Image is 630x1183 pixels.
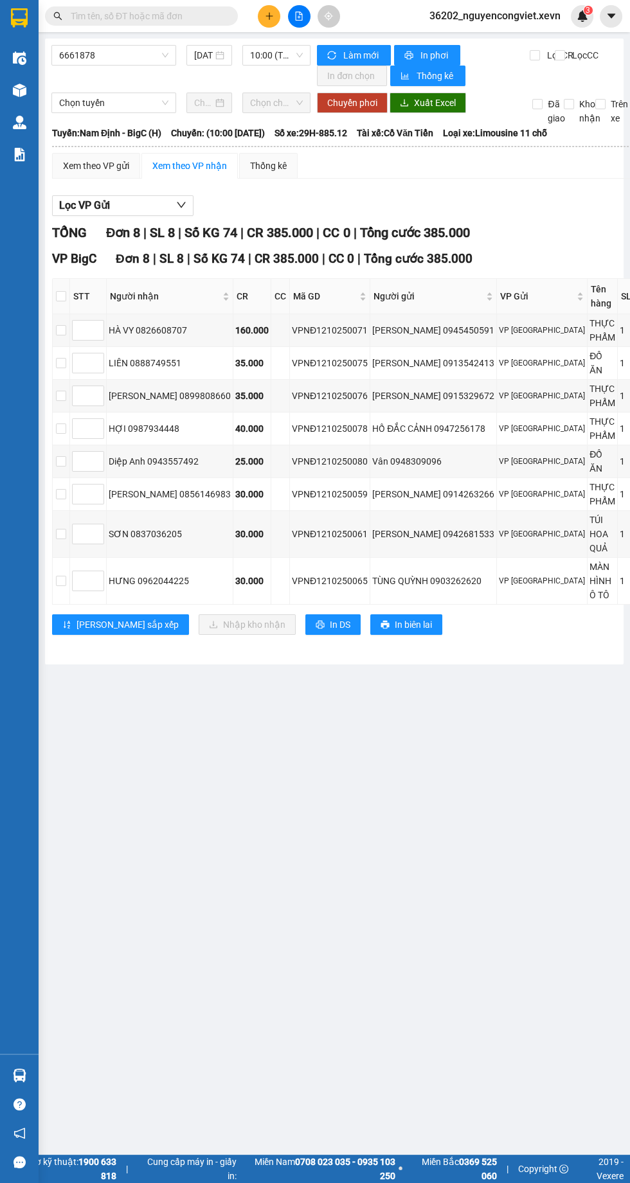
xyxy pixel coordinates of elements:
[323,225,350,240] span: CC 0
[153,251,156,266] span: |
[400,98,409,109] span: download
[414,96,456,110] span: Xuất Excel
[248,251,251,266] span: |
[567,48,600,62] span: Lọc CC
[372,574,494,588] div: TÙNG QUỲNH 0903262620
[459,1157,497,1181] strong: 0369 525 060
[606,10,617,22] span: caret-down
[589,382,615,410] div: THỰC PHẨM
[343,48,381,62] span: Làm mới
[194,48,213,62] input: 12/10/2025
[13,1069,26,1082] img: warehouse-icon
[194,96,213,110] input: Chọn ngày
[184,225,237,240] span: Số KG 74
[316,225,319,240] span: |
[235,389,269,403] div: 35.000
[317,93,388,113] button: Chuyển phơi
[588,279,618,314] th: Tên hàng
[500,289,574,303] span: VP Gửi
[11,8,28,28] img: logo-vxr
[71,9,222,23] input: Tìm tên, số ĐT hoặc mã đơn
[372,389,494,403] div: [PERSON_NAME] 0915329672
[199,614,296,635] button: downloadNhập kho nhận
[404,51,415,61] span: printer
[247,225,313,240] span: CR 385.000
[109,487,231,501] div: [PERSON_NAME] 0856146983
[292,422,368,436] div: VPNĐ1210250078
[250,93,303,112] span: Chọn chuyến
[271,279,290,314] th: CC
[235,356,269,370] div: 35.000
[324,12,333,21] span: aim
[109,422,231,436] div: HỢI 0987934448
[497,511,588,558] td: VP Nam Định
[290,413,370,445] td: VPNĐ1210250078
[292,454,368,468] div: VPNĐ1210250080
[292,574,368,588] div: VPNĐ1210250065
[235,422,269,436] div: 40.000
[317,45,391,66] button: syncLàm mới
[52,614,189,635] button: sort-ascending[PERSON_NAME] sắp xếp
[586,6,590,15] span: 3
[235,454,269,468] div: 25.000
[497,347,588,380] td: VP Nam Định
[499,325,585,337] div: VP [GEOGRAPHIC_DATA]
[116,251,150,266] span: Đơn 8
[589,414,615,443] div: THỰC PHẨM
[372,422,494,436] div: HỒ ĐẮC CẢNH 0947256178
[52,128,161,138] b: Tuyến: Nam Định - BigC (H)
[589,560,615,602] div: MÀN HÌNH Ô TÔ
[372,323,494,337] div: [PERSON_NAME] 0945450591
[443,126,547,140] span: Loại xe: Limousine 11 chỗ
[53,12,62,21] span: search
[497,445,588,478] td: VP Nam Định
[109,527,231,541] div: SƠN 0837036205
[399,1166,402,1171] span: ⚪️
[109,389,231,403] div: [PERSON_NAME] 0899808660
[353,225,356,240] span: |
[240,225,244,240] span: |
[178,225,181,240] span: |
[417,69,455,83] span: Thống kê
[52,251,96,266] span: VP BigC
[357,251,361,266] span: |
[290,445,370,478] td: VPNĐ1210250080
[497,478,588,511] td: VP Nam Định
[292,323,368,337] div: VPNĐ1210250071
[159,251,184,266] span: SL 8
[497,314,588,347] td: VP Nam Định
[542,48,575,62] span: Lọc CR
[499,456,585,468] div: VP [GEOGRAPHIC_DATA]
[14,1098,26,1110] span: question-circle
[357,126,433,140] span: Tài xế: Cồ Văn Tiển
[499,357,585,369] div: VP [GEOGRAPHIC_DATA]
[507,1162,509,1176] span: |
[255,251,319,266] span: CR 385.000
[274,126,347,140] span: Số xe: 29H-885.12
[292,527,368,541] div: VPNĐ1210250061
[290,347,370,380] td: VPNĐ1210250075
[235,323,269,337] div: 160.000
[589,316,615,344] div: THỰC PHẨM
[328,251,354,266] span: CC 0
[14,1156,26,1168] span: message
[381,620,390,630] span: printer
[109,323,231,337] div: HÀ VY 0826608707
[14,1127,26,1139] span: notification
[589,513,615,555] div: TÚI HOA QUẢ
[574,97,606,125] span: Kho nhận
[176,200,186,210] span: down
[406,1155,497,1183] span: Miền Bắc
[194,251,245,266] span: Số KG 74
[370,614,442,635] button: printerIn biên lai
[293,289,357,303] span: Mã GD
[288,5,310,28] button: file-add
[13,116,26,129] img: warehouse-icon
[372,487,494,501] div: [PERSON_NAME] 0914263266
[152,159,227,173] div: Xem theo VP nhận
[589,480,615,508] div: THỰC PHẨM
[419,8,571,24] span: 36202_nguyencongviet.xevn
[292,487,368,501] div: VPNĐ1210250059
[59,197,110,213] span: Lọc VP Gửi
[258,5,280,28] button: plus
